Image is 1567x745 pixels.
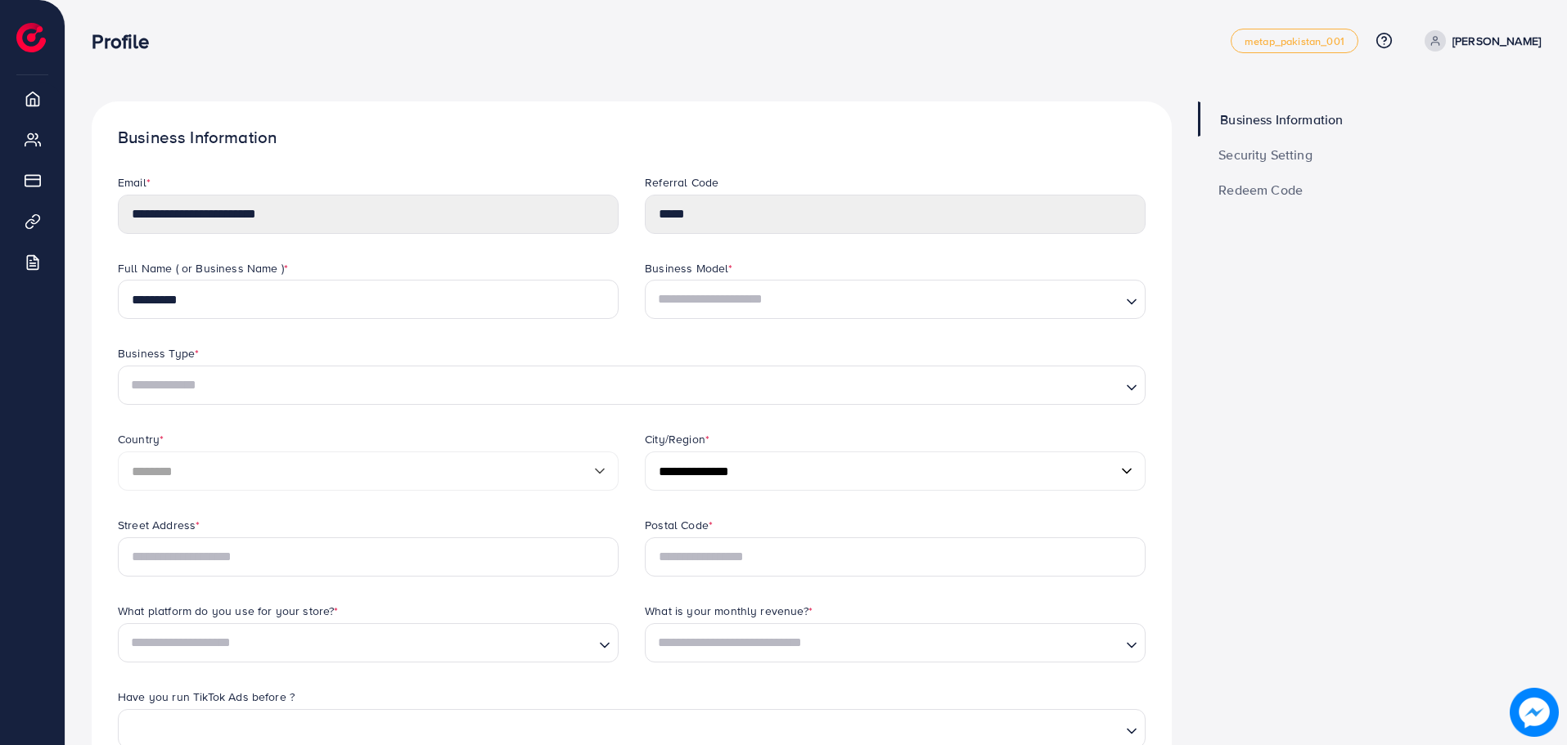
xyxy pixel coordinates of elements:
[118,366,1146,405] div: Search for option
[125,627,592,657] input: Search for option
[118,345,199,361] label: Business Type
[125,370,1119,401] input: Search for option
[645,431,709,447] label: City/Region
[118,689,295,705] label: Have you run TikTok Ads before ?
[652,285,1119,315] input: Search for option
[118,517,200,533] label: Street Address
[118,623,619,662] div: Search for option
[645,517,713,533] label: Postal Code
[135,713,1119,743] input: Search for option
[16,23,46,52] img: logo
[645,280,1146,319] div: Search for option
[118,431,164,447] label: Country
[1218,183,1303,196] span: Redeem Code
[1218,148,1313,161] span: Security Setting
[118,603,339,619] label: What platform do you use for your store?
[1220,113,1343,126] span: Business Information
[1510,688,1559,737] img: image
[118,174,151,191] label: Email
[1245,36,1344,47] span: metap_pakistan_001
[645,174,718,191] label: Referral Code
[645,260,732,276] label: Business Model
[652,627,1119,657] input: Search for option
[645,623,1146,662] div: Search for option
[1231,29,1358,53] a: metap_pakistan_001
[1452,31,1541,51] p: [PERSON_NAME]
[118,260,288,276] label: Full Name ( or Business Name )
[1418,30,1541,52] a: [PERSON_NAME]
[118,128,1146,148] h1: Business Information
[92,29,162,53] h3: Profile
[645,603,813,619] label: What is your monthly revenue?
